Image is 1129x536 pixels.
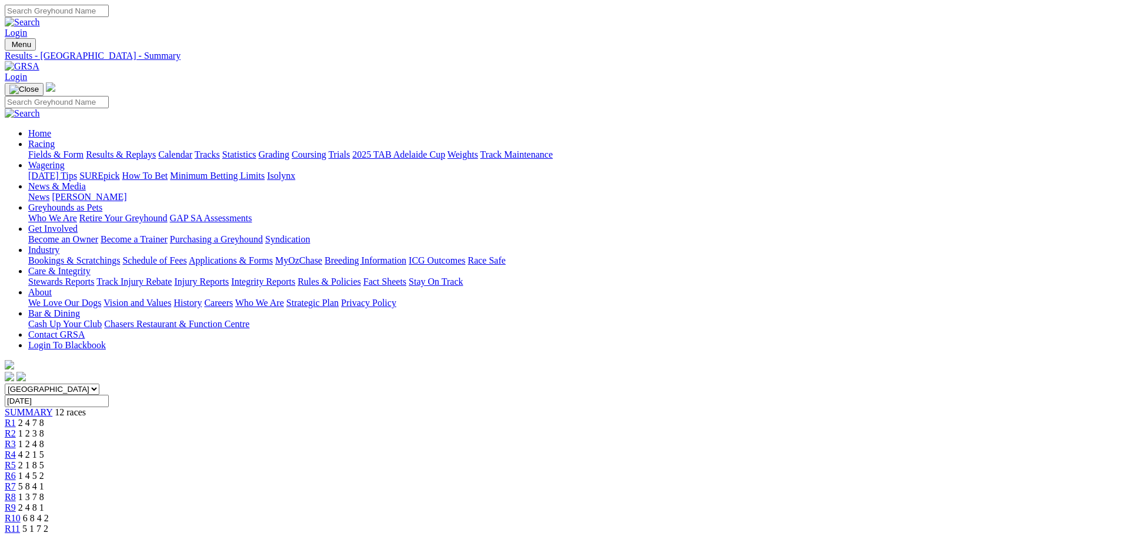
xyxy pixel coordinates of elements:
[352,149,445,159] a: 2025 TAB Adelaide Cup
[467,255,505,265] a: Race Safe
[28,298,101,308] a: We Love Our Dogs
[267,171,295,181] a: Isolynx
[409,255,465,265] a: ICG Outcomes
[170,213,252,223] a: GAP SA Assessments
[9,85,39,94] img: Close
[18,450,44,460] span: 4 2 1 5
[5,360,14,369] img: logo-grsa-white.png
[55,407,86,417] span: 12 races
[86,149,156,159] a: Results & Replays
[5,96,109,108] input: Search
[28,213,1115,224] div: Greyhounds as Pets
[28,287,52,297] a: About
[5,17,40,28] img: Search
[195,149,220,159] a: Tracks
[170,171,265,181] a: Minimum Betting Limits
[5,72,27,82] a: Login
[28,234,98,244] a: Become an Owner
[286,298,339,308] a: Strategic Plan
[79,171,119,181] a: SUREpick
[79,213,168,223] a: Retire Your Greyhound
[28,266,91,276] a: Care & Integrity
[16,372,26,381] img: twitter.svg
[5,407,52,417] a: SUMMARY
[28,255,120,265] a: Bookings & Scratchings
[5,418,16,428] span: R1
[103,298,171,308] a: Vision and Values
[170,234,263,244] a: Purchasing a Greyhound
[325,255,406,265] a: Breeding Information
[28,202,102,212] a: Greyhounds as Pets
[5,83,44,96] button: Toggle navigation
[409,277,463,287] a: Stay On Track
[5,395,109,407] input: Select date
[18,439,44,449] span: 1 2 4 8
[5,492,16,502] a: R8
[265,234,310,244] a: Syndication
[28,319,1115,329] div: Bar & Dining
[22,524,48,534] span: 5 1 7 2
[328,149,350,159] a: Trials
[18,492,44,502] span: 1 3 7 8
[363,277,406,287] a: Fact Sheets
[189,255,273,265] a: Applications & Forms
[28,277,1115,287] div: Care & Integrity
[28,139,55,149] a: Racing
[18,481,44,491] span: 5 8 4 1
[5,502,16,512] a: R9
[298,277,361,287] a: Rules & Policies
[28,224,78,234] a: Get Involved
[28,319,102,329] a: Cash Up Your Club
[28,149,83,159] a: Fields & Form
[28,255,1115,266] div: Industry
[28,277,94,287] a: Stewards Reports
[5,372,14,381] img: facebook.svg
[18,460,44,470] span: 2 1 8 5
[5,460,16,470] span: R5
[5,524,20,534] a: R11
[5,5,109,17] input: Search
[122,171,168,181] a: How To Bet
[28,329,85,339] a: Contact GRSA
[28,298,1115,308] div: About
[231,277,295,287] a: Integrity Reports
[28,234,1115,245] div: Get Involved
[28,128,51,138] a: Home
[28,149,1115,160] div: Racing
[480,149,553,159] a: Track Maintenance
[235,298,284,308] a: Who We Are
[158,149,192,159] a: Calendar
[122,255,186,265] a: Schedule of Fees
[5,108,40,119] img: Search
[28,308,80,318] a: Bar & Dining
[5,450,16,460] a: R4
[28,245,59,255] a: Industry
[5,471,16,481] a: R6
[5,428,16,438] a: R2
[5,28,27,38] a: Login
[222,149,256,159] a: Statistics
[5,439,16,449] span: R3
[104,319,249,329] a: Chasers Restaurant & Function Centre
[12,40,31,49] span: Menu
[5,513,21,523] a: R10
[52,192,126,202] a: [PERSON_NAME]
[28,213,77,223] a: Who We Are
[5,51,1115,61] a: Results - [GEOGRAPHIC_DATA] - Summary
[292,149,326,159] a: Coursing
[96,277,172,287] a: Track Injury Rebate
[275,255,322,265] a: MyOzChase
[28,171,77,181] a: [DATE] Tips
[259,149,289,159] a: Grading
[18,418,44,428] span: 2 4 7 8
[5,61,39,72] img: GRSA
[28,171,1115,181] div: Wagering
